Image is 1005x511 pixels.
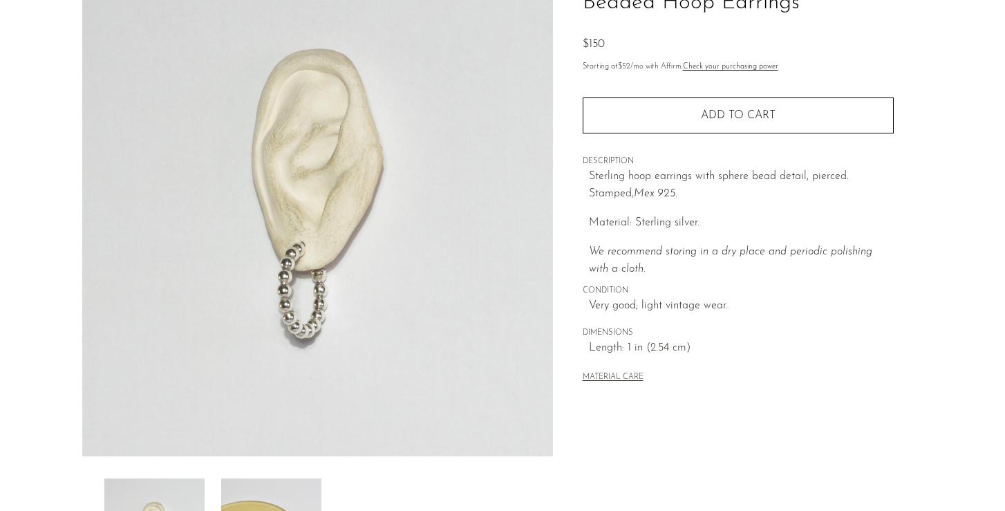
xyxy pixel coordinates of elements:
button: MATERIAL CARE [583,373,644,383]
span: Add to cart [701,110,776,121]
em: Mex 925. [634,188,677,199]
span: DIMENSIONS [583,327,894,340]
button: Add to cart [583,97,894,133]
i: We recommend storing in a dry place and periodic polishing with a cloth. [589,246,872,275]
p: Sterling hoop earrings with sphere bead detail, pierced. Stamped, [589,168,894,203]
span: Very good; light vintage wear. [589,297,894,315]
p: Starting at /mo with Affirm. [583,61,894,73]
a: Check your purchasing power - Learn more about Affirm Financing (opens in modal) [683,63,778,71]
span: CONDITION [583,285,894,297]
span: DESCRIPTION [583,156,894,168]
span: $150 [583,39,605,50]
p: Material: Sterling silver. [589,214,894,232]
span: Length: 1 in (2.54 cm) [589,340,894,357]
span: $52 [618,63,630,71]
